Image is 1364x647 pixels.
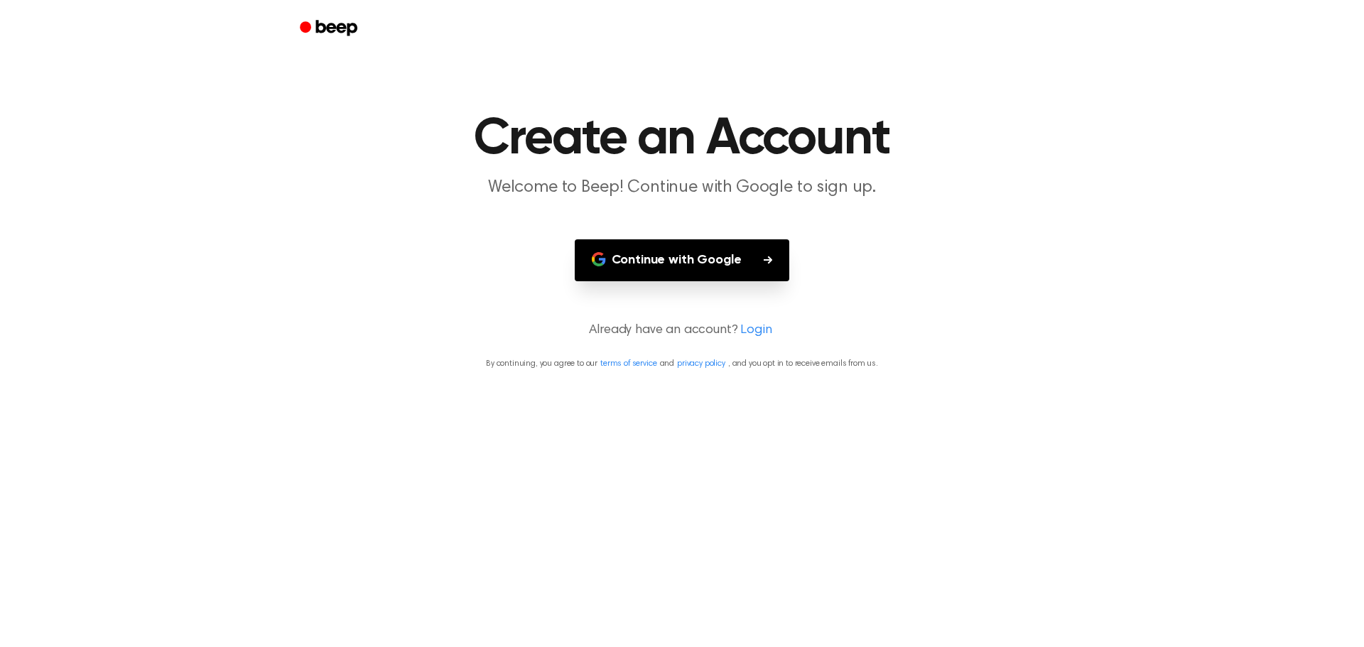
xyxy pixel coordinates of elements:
[677,359,725,368] a: privacy policy
[290,15,370,43] a: Beep
[600,359,656,368] a: terms of service
[17,357,1347,370] p: By continuing, you agree to our and , and you opt in to receive emails from us.
[318,114,1046,165] h1: Create an Account
[17,321,1347,340] p: Already have an account?
[575,239,790,281] button: Continue with Google
[409,176,955,200] p: Welcome to Beep! Continue with Google to sign up.
[740,321,772,340] a: Login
